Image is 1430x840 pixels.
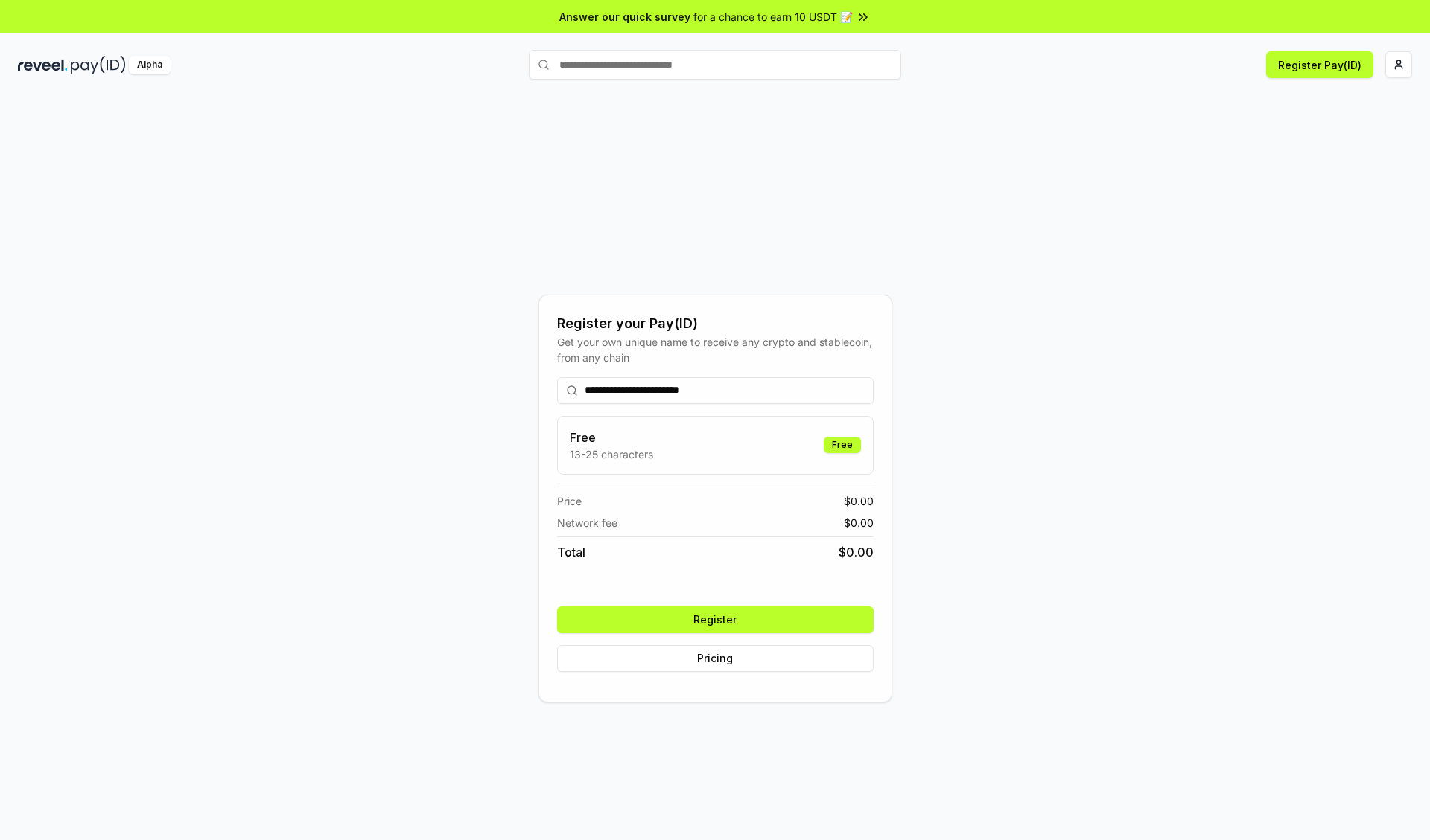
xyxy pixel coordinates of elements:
[129,56,171,74] div: Alpha
[557,313,874,334] div: Register your Pay(ID)
[570,446,653,462] p: 13-25 characters
[557,334,874,365] div: Get your own unique name to receive any crypto and stablecoin, from any chain
[844,515,874,530] span: $ 0.00
[557,543,585,561] span: Total
[824,437,861,453] div: Free
[839,543,874,561] span: $ 0.00
[18,56,68,74] img: reveel_dark
[693,9,853,25] span: for a chance to earn 10 USDT 📝
[570,429,653,446] h3: Free
[557,493,582,509] span: Price
[71,56,126,74] img: pay_id
[557,645,874,672] button: Pricing
[844,493,874,509] span: $ 0.00
[557,606,874,633] button: Register
[1266,51,1373,78] button: Register Pay(ID)
[557,515,617,530] span: Network fee
[559,9,690,25] span: Answer our quick survey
